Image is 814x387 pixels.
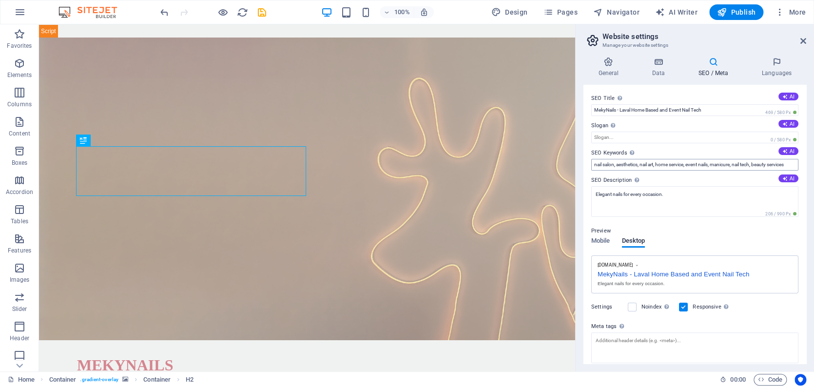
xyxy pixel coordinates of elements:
p: Accordion [6,188,33,196]
button: SEO Description [778,174,798,182]
span: Mobile [591,235,610,249]
i: Reload page [237,7,248,18]
span: Desktop [622,235,645,249]
h2: Website settings [602,32,806,41]
span: 0 / 580 Px [769,136,798,143]
p: Features [8,247,31,254]
p: Content [9,130,30,137]
button: Slogan [778,120,798,128]
button: Click here to leave preview mode and continue editing [217,6,229,18]
span: [DOMAIN_NAME] [598,262,633,268]
button: AI Writer [651,4,701,20]
i: On resize automatically adjust zoom level to fit chosen device. [420,8,428,17]
div: Preview [591,237,645,255]
label: SEO Keywords [591,147,798,159]
label: Settings [591,301,623,313]
h6: Session time [720,374,746,386]
button: Usercentrics [795,374,806,386]
span: Publish [717,7,756,17]
label: Meta tags [591,321,798,332]
h3: Manage your website settings [602,41,787,50]
span: Pages [543,7,577,17]
label: Responsive [693,301,731,313]
p: Elements [7,71,32,79]
label: SEO Description [591,174,798,186]
h4: SEO / Meta [683,57,747,77]
span: 00 00 [730,374,745,386]
span: Click to select. Double-click to edit [186,374,194,386]
button: Pages [539,4,581,20]
span: Code [758,374,782,386]
span: More [775,7,806,17]
span: Design [491,7,528,17]
button: undo [158,6,170,18]
button: Publish [709,4,763,20]
i: Save (Ctrl+S) [256,7,268,18]
p: Slider [12,305,27,313]
span: Navigator [593,7,640,17]
button: Design [487,4,532,20]
span: 206 / 990 Px [763,211,798,217]
p: Images [10,276,30,284]
p: Favorites [7,42,32,50]
h6: 100% [394,6,410,18]
button: SEO Title [778,93,798,100]
span: : [737,376,738,383]
p: Tables [11,217,28,225]
span: Click to select. Double-click to edit [49,374,77,386]
p: Boxes [12,159,28,167]
i: Undo: Edit title (Ctrl+Z) [159,7,170,18]
div: MekyNails - Laval Home Based and Event Nail Tech [598,268,792,278]
p: Preview [591,225,611,237]
label: Noindex [641,301,673,313]
span: AI Writer [655,7,698,17]
span: . gradient-overlay [80,374,118,386]
button: More [771,4,810,20]
button: Code [754,374,787,386]
img: Editor Logo [56,6,129,18]
p: Columns [7,100,32,108]
h4: General [583,57,637,77]
button: save [256,6,268,18]
a: Click to cancel selection. Double-click to open Pages [8,374,35,386]
h4: Data [637,57,683,77]
i: This element contains a background [122,377,128,382]
div: Elegant nails for every occasion. [598,280,792,288]
p: Header [10,334,29,342]
label: SEO Title [591,93,798,104]
input: Slogan... [591,132,798,143]
button: SEO Keywords [778,147,798,155]
button: Navigator [589,4,643,20]
h4: Languages [747,57,806,77]
span: Click to select. Double-click to edit [143,374,171,386]
button: reload [236,6,248,18]
div: Design (Ctrl+Alt+Y) [487,4,532,20]
nav: breadcrumb [49,374,194,386]
span: 469 / 580 Px [763,109,798,116]
label: Slogan [591,120,798,132]
button: 100% [380,6,414,18]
